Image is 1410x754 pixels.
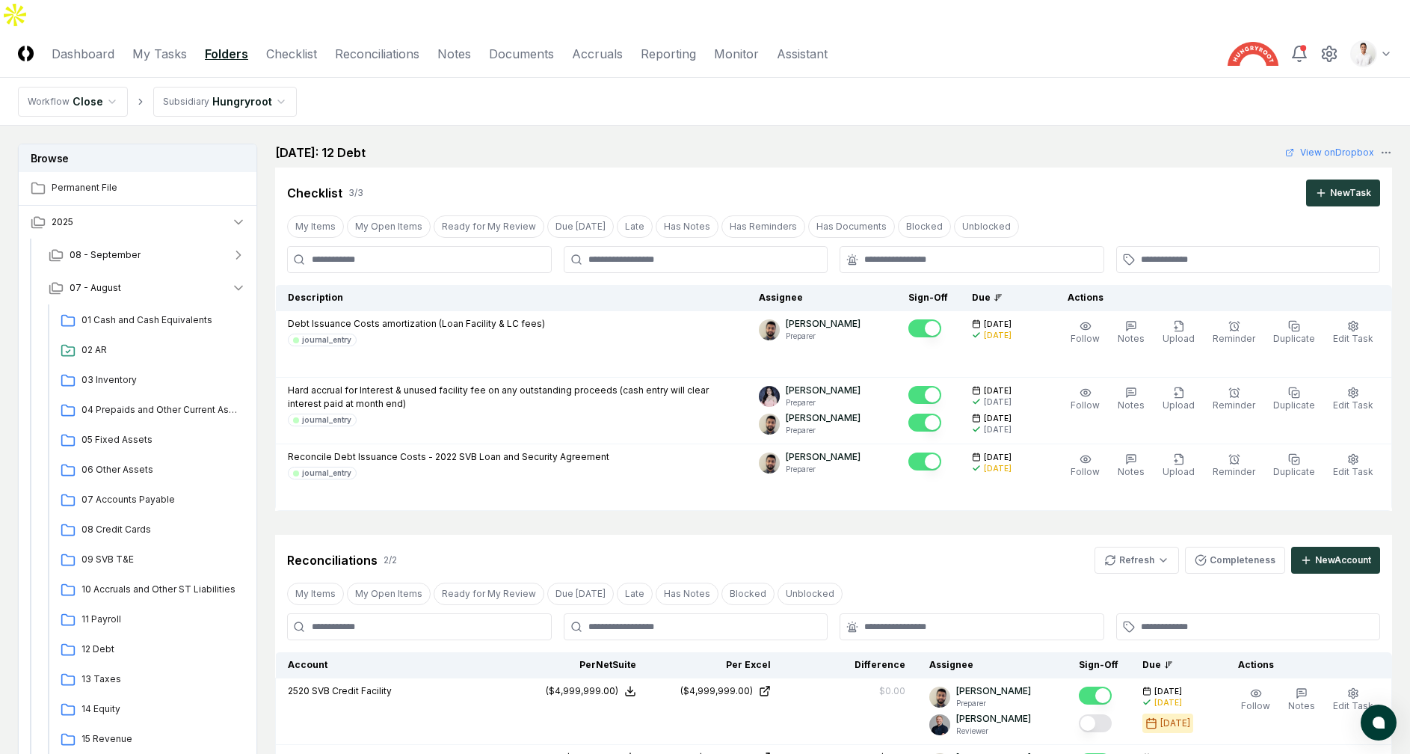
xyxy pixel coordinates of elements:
[1333,399,1373,411] span: Edit Task
[786,331,861,342] p: Preparer
[984,330,1012,341] div: [DATE]
[1160,317,1198,349] button: Upload
[1330,450,1376,482] button: Edit Task
[81,343,240,357] span: 02 AR
[1306,180,1380,206] button: NewTask
[1079,687,1112,705] button: Mark complete
[288,685,310,696] span: 2520
[1210,384,1258,415] button: Reminder
[786,450,861,464] p: [PERSON_NAME]
[956,726,1031,737] p: Reviewer
[783,652,917,678] th: Difference
[19,206,258,239] button: 2025
[1142,658,1202,672] div: Due
[287,583,344,605] button: My Items
[1241,700,1270,711] span: Follow
[434,583,544,605] button: Ready for My Review
[778,583,843,605] button: Unblocked
[956,698,1031,709] p: Preparer
[1285,684,1318,716] button: Notes
[1071,333,1100,344] span: Follow
[55,487,246,514] a: 07 Accounts Payable
[81,643,240,656] span: 12 Debt
[55,666,246,693] a: 13 Taxes
[37,272,258,304] button: 07 - August
[1079,714,1112,732] button: Mark complete
[1095,547,1179,574] button: Refresh
[908,414,941,432] button: Mark complete
[648,652,783,678] th: Per Excel
[489,45,554,63] a: Documents
[680,684,753,698] div: ($4,999,999.00)
[81,433,240,447] span: 05 Fixed Assets
[37,239,258,272] button: 08 - September
[908,453,941,471] button: Mark complete
[1115,317,1148,349] button: Notes
[81,613,240,626] span: 11 Payroll
[984,424,1012,435] div: [DATE]
[954,215,1019,238] button: Unblocked
[786,317,861,331] p: [PERSON_NAME]
[81,732,240,746] span: 15 Revenue
[786,411,861,425] p: [PERSON_NAME]
[1056,291,1380,304] div: Actions
[1270,317,1318,349] button: Duplicate
[55,637,246,663] a: 12 Debt
[1330,317,1376,349] button: Edit Task
[1185,547,1285,574] button: Completeness
[335,45,419,63] a: Reconciliations
[721,583,775,605] button: Blocked
[786,425,861,436] p: Preparer
[437,45,471,63] a: Notes
[1210,450,1258,482] button: Reminder
[898,215,951,238] button: Blocked
[1288,700,1315,711] span: Notes
[287,551,378,569] div: Reconciliations
[808,215,895,238] button: Has Documents
[1160,450,1198,482] button: Upload
[547,583,614,605] button: Due Today
[1118,466,1145,477] span: Notes
[714,45,759,63] a: Monitor
[55,517,246,544] a: 08 Credit Cards
[288,384,735,411] p: Hard accrual for Interest & unused facility fee on any outstanding proceeds (cash entry will clea...
[81,403,240,417] span: 04 Prepaids and Other Current Assets
[1160,384,1198,415] button: Upload
[55,337,246,364] a: 02 AR
[55,726,246,753] a: 15 Revenue
[984,396,1012,408] div: [DATE]
[81,702,240,716] span: 14 Equity
[1213,399,1255,411] span: Reminder
[1154,697,1182,708] div: [DATE]
[656,215,718,238] button: Has Notes
[786,464,861,475] p: Preparer
[984,385,1012,396] span: [DATE]
[55,696,246,723] a: 14 Equity
[956,684,1031,698] p: [PERSON_NAME]
[1068,450,1103,482] button: Follow
[1330,684,1376,716] button: Edit Task
[617,215,653,238] button: Late
[1333,466,1373,477] span: Edit Task
[1270,384,1318,415] button: Duplicate
[81,313,240,327] span: 01 Cash and Cash Equivalents
[312,685,392,696] span: SVB Credit Facility
[18,46,34,61] img: Logo
[984,413,1012,424] span: [DATE]
[347,215,431,238] button: My Open Items
[547,215,614,238] button: Due Today
[1071,466,1100,477] span: Follow
[81,553,240,566] span: 09 SVB T&E
[55,607,246,634] a: 11 Payroll
[908,319,941,337] button: Mark complete
[1115,450,1148,482] button: Notes
[52,181,246,194] span: Permanent File
[1330,384,1376,415] button: Edit Task
[1163,333,1195,344] span: Upload
[1071,399,1100,411] span: Follow
[1291,547,1380,574] button: NewAccount
[434,215,544,238] button: Ready for My Review
[1115,384,1148,415] button: Notes
[984,463,1012,474] div: [DATE]
[81,672,240,686] span: 13 Taxes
